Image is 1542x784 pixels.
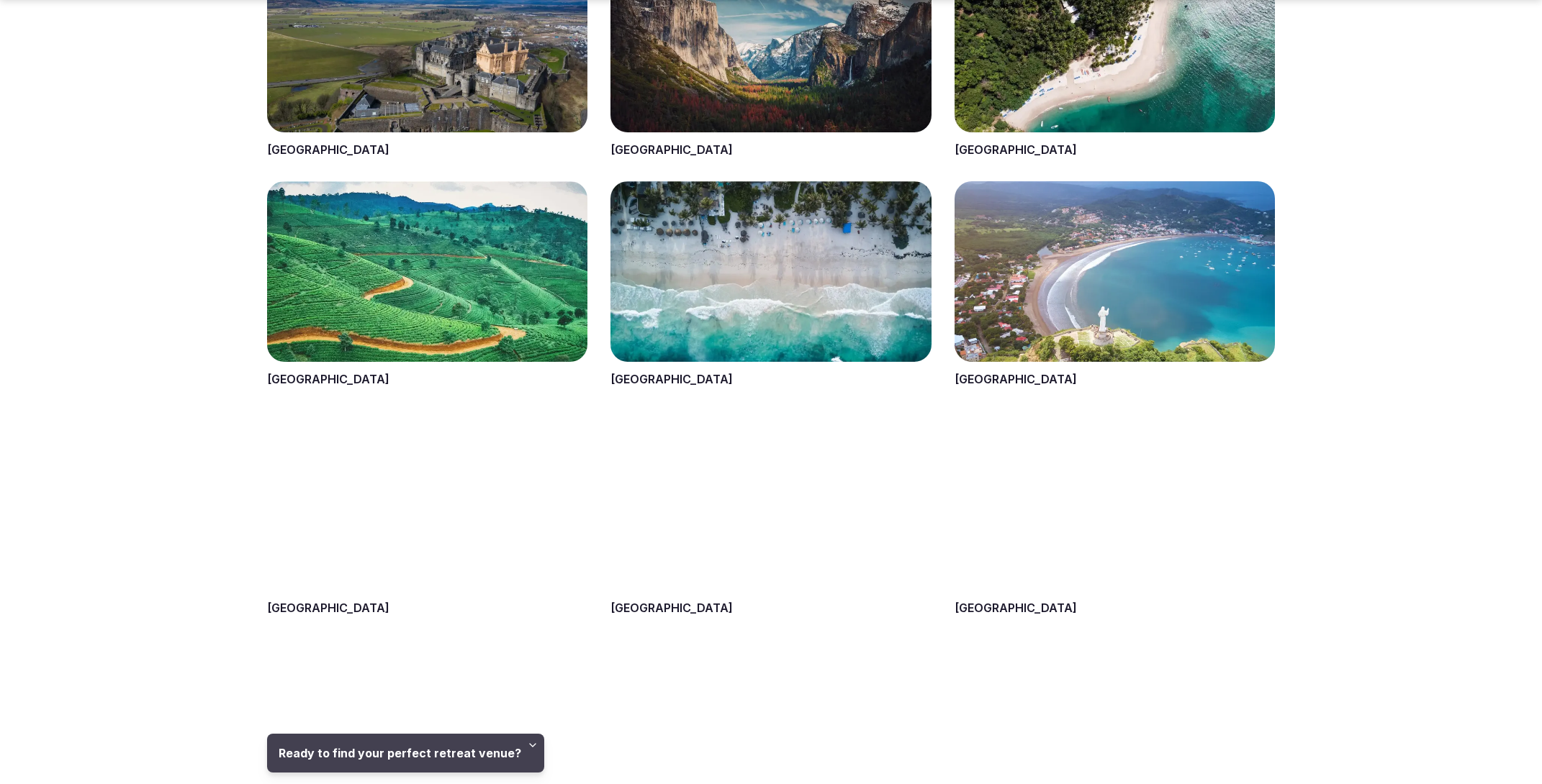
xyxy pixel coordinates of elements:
[267,372,389,386] a: [GEOGRAPHIC_DATA]
[610,372,733,386] a: [GEOGRAPHIC_DATA]
[955,142,1077,157] a: [GEOGRAPHIC_DATA]
[610,142,733,157] a: [GEOGRAPHIC_DATA]
[267,601,389,615] a: [GEOGRAPHIC_DATA]
[610,601,733,615] a: [GEOGRAPHIC_DATA]
[955,372,1077,386] a: [GEOGRAPHIC_DATA]
[955,601,1077,615] a: [GEOGRAPHIC_DATA]
[267,142,389,157] a: [GEOGRAPHIC_DATA]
